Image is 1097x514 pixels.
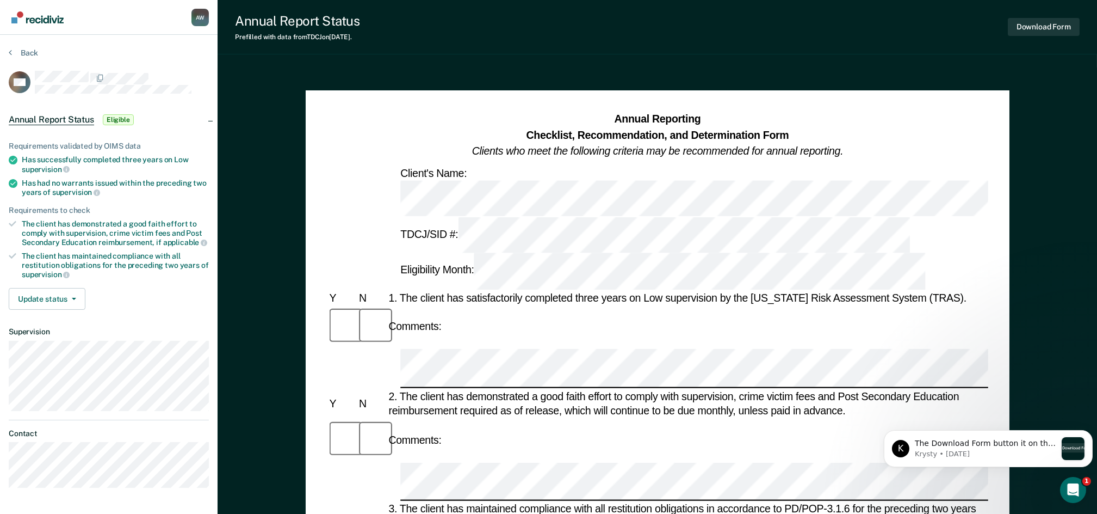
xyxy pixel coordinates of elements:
div: 2. The client has demonstrated a good faith effort to comply with supervision, crime victim fees ... [386,389,988,418]
button: Profile dropdown button [191,9,209,26]
em: Clients who meet the following criteria may be recommended for annual reporting. [472,145,843,157]
div: Annual Report Status [235,13,360,29]
span: applicable [163,238,207,247]
div: Requirements to check [9,206,209,215]
div: 1. The client has satisfactorily completed three years on Low supervision by the [US_STATE] Risk ... [386,291,988,305]
div: N [356,291,386,305]
span: 1 [1082,477,1091,486]
button: Back [9,48,38,58]
div: The client has maintained compliance with all restitution obligations for the preceding two years of [22,252,209,279]
div: N [356,396,386,411]
div: Has had no warrants issued within the preceding two years of [22,179,209,197]
div: Y [327,396,356,411]
strong: Annual Reporting [614,113,701,125]
dt: Supervision [9,327,209,336]
dt: Contact [9,429,209,438]
span: supervision [22,165,70,174]
iframe: Intercom live chat [1060,477,1086,503]
span: Annual Report Status [9,114,94,125]
div: Prefilled with data from TDCJ on [DATE] . [235,33,360,41]
span: Eligible [103,114,134,125]
span: supervision [22,270,70,279]
div: Comments: [386,320,444,334]
div: Y [327,291,356,305]
img: Recidiviz [11,11,64,23]
div: Eligibility Month: [398,253,928,289]
div: The client has demonstrated a good faith effort to comply with supervision, crime victim fees and... [22,219,209,247]
div: Has successfully completed three years on Low [22,155,209,174]
div: Comments: [386,433,444,447]
div: A W [191,9,209,26]
iframe: Intercom notifications message [879,408,1097,485]
span: supervision [52,188,100,197]
strong: Checklist, Recommendation, and Determination Form [526,129,789,141]
button: Update status [9,288,85,310]
div: Requirements validated by OIMS data [9,142,209,151]
button: Download Form [1008,18,1080,36]
div: TDCJ/SID #: [398,217,912,253]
